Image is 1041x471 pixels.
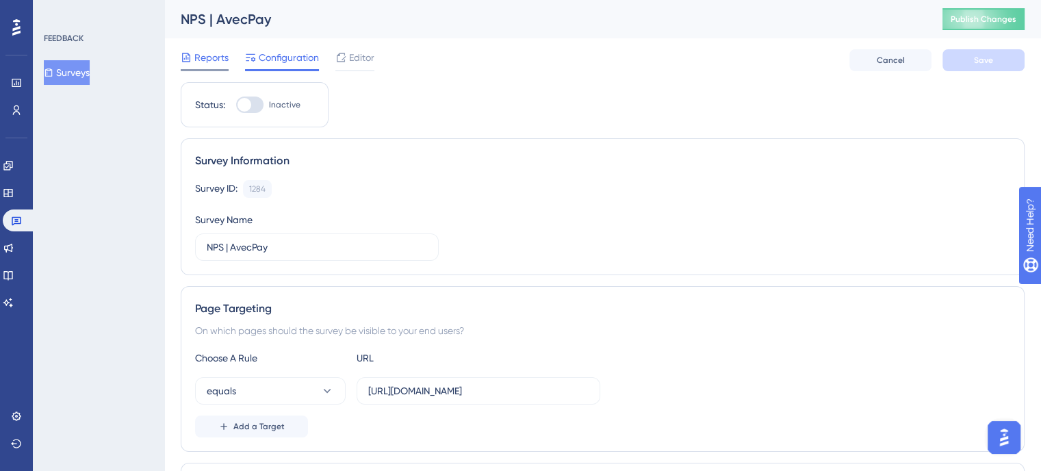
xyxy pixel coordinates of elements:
div: Survey ID: [195,180,237,198]
div: Status: [195,97,225,113]
div: Page Targeting [195,301,1010,317]
span: equals [207,383,236,399]
span: Cancel [877,55,905,66]
div: On which pages should the survey be visible to your end users? [195,322,1010,339]
input: yourwebsite.com/path [368,383,589,398]
iframe: UserGuiding AI Assistant Launcher [984,417,1025,458]
button: equals [195,377,346,405]
div: Survey Information [195,153,1010,169]
div: 1284 [249,183,266,194]
div: URL [357,350,507,366]
span: Save [974,55,993,66]
button: Save [942,49,1025,71]
div: Choose A Rule [195,350,346,366]
div: Survey Name [195,212,253,228]
button: Surveys [44,60,90,85]
span: Publish Changes [951,14,1016,25]
div: NPS | AvecPay [181,10,908,29]
span: Need Help? [32,3,86,20]
button: Publish Changes [942,8,1025,30]
span: Add a Target [233,421,285,432]
span: Editor [349,49,374,66]
input: Type your Survey name [207,240,427,255]
button: Add a Target [195,416,308,437]
span: Inactive [269,99,300,110]
div: FEEDBACK [44,33,83,44]
span: Configuration [259,49,319,66]
button: Cancel [849,49,931,71]
span: Reports [194,49,229,66]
